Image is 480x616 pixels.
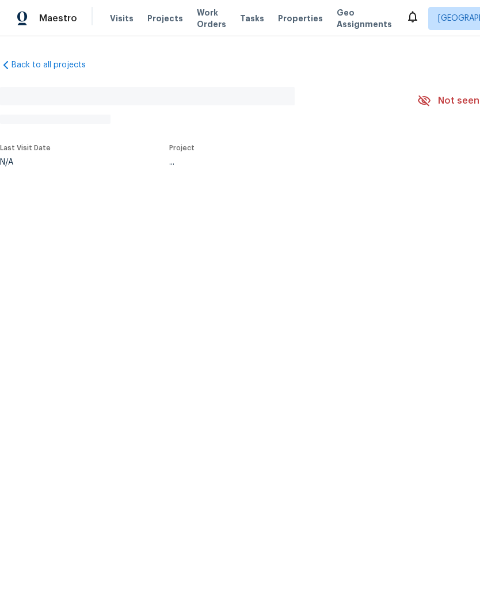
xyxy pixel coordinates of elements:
[169,158,390,166] div: ...
[197,7,226,30] span: Work Orders
[337,7,392,30] span: Geo Assignments
[110,13,134,24] span: Visits
[240,14,264,22] span: Tasks
[147,13,183,24] span: Projects
[39,13,77,24] span: Maestro
[278,13,323,24] span: Properties
[169,145,195,151] span: Project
